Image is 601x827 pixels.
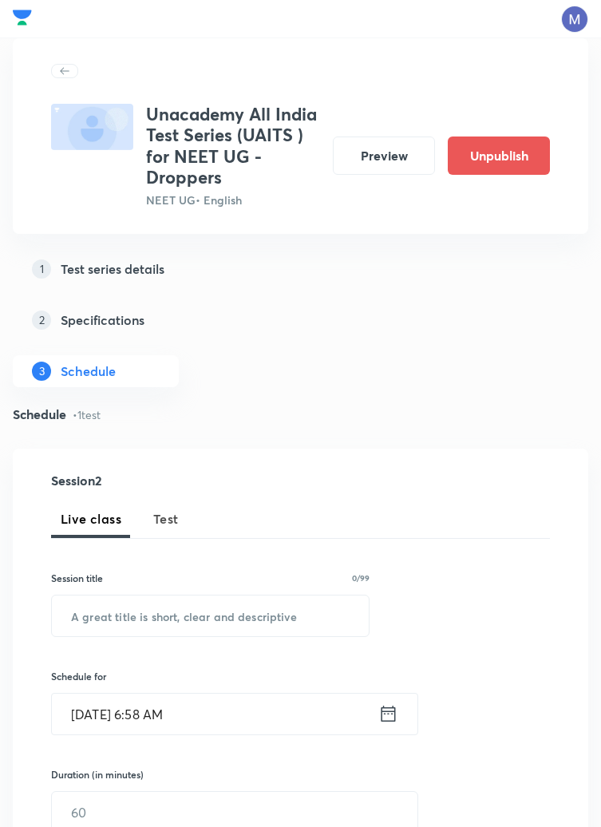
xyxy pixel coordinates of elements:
h6: Session title [51,571,103,585]
p: 1 [32,259,51,279]
a: 1Test series details [13,253,588,285]
h5: Specifications [61,311,144,330]
img: Mangilal Choudhary [561,6,588,33]
p: 0/99 [352,574,370,582]
p: 2 [32,311,51,330]
h4: Schedule [13,408,66,421]
span: Live class [61,509,121,528]
h6: Schedule for [51,669,370,683]
img: fallback-thumbnail.png [51,104,133,150]
input: A great title is short, clear and descriptive [52,596,369,636]
a: Company Logo [13,6,32,34]
h3: Unacademy All India Test Series (UAITS ) for NEET UG - Droppers [146,104,320,188]
img: Company Logo [13,6,32,30]
h6: Duration (in minutes) [51,767,144,781]
h4: Session 2 [51,474,309,487]
button: Unpublish [448,137,550,175]
h5: Test series details [61,259,164,279]
p: NEET UG • English [146,192,320,208]
h5: Schedule [61,362,116,381]
span: Test [153,509,179,528]
a: 2Specifications [13,304,588,336]
p: 3 [32,362,51,381]
p: • 1 test [73,406,101,423]
button: Preview [333,137,435,175]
